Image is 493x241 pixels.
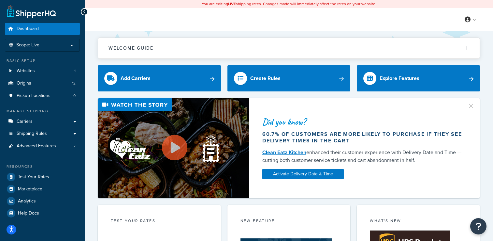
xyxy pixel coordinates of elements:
a: Pickup Locations0 [5,90,80,102]
span: Websites [17,68,35,74]
span: Advanced Features [17,143,56,149]
div: Explore Features [380,74,419,83]
a: Create Rules [227,65,351,91]
div: Add Carriers [121,74,151,83]
div: 60.7% of customers are more likely to purchase if they see delivery times in the cart [262,131,463,144]
a: Carriers [5,116,80,128]
span: 0 [73,93,76,99]
li: Pickup Locations [5,90,80,102]
div: enhanced their customer experience with Delivery Date and Time — cutting both customer service ti... [262,149,463,164]
a: Marketplace [5,183,80,195]
span: Test Your Rates [18,174,49,180]
div: Create Rules [250,74,281,83]
a: Analytics [5,195,80,207]
a: Clean Eatz Kitchen [262,149,306,156]
li: Advanced Features [5,140,80,152]
img: Video thumbnail [98,98,249,198]
a: Explore Features [357,65,480,91]
span: Scope: Live [16,42,39,48]
b: LIVE [228,1,236,7]
span: 12 [72,81,76,86]
span: 1 [74,68,76,74]
button: Open Resource Center [470,218,486,234]
div: Did you know? [262,117,463,126]
a: Shipping Rules [5,128,80,140]
a: Advanced Features2 [5,140,80,152]
span: Analytics [18,199,36,204]
div: Resources [5,164,80,169]
a: Origins12 [5,77,80,89]
span: Marketplace [18,186,42,192]
a: Websites1 [5,65,80,77]
div: New Feature [240,218,338,225]
a: Dashboard [5,23,80,35]
span: Carriers [17,119,33,124]
li: Origins [5,77,80,89]
li: Websites [5,65,80,77]
div: Manage Shipping [5,108,80,114]
a: Activate Delivery Date & Time [262,169,344,179]
button: Welcome Guide [98,38,480,58]
div: What's New [370,218,467,225]
a: Add Carriers [98,65,221,91]
h2: Welcome Guide [109,46,153,51]
a: Test Your Rates [5,171,80,183]
a: Help Docs [5,207,80,219]
span: Origins [17,81,31,86]
span: Help Docs [18,211,39,216]
span: Pickup Locations [17,93,51,99]
div: Basic Setup [5,58,80,64]
div: Test your rates [111,218,208,225]
span: 2 [73,143,76,149]
span: Shipping Rules [17,131,47,137]
span: Dashboard [17,26,39,32]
